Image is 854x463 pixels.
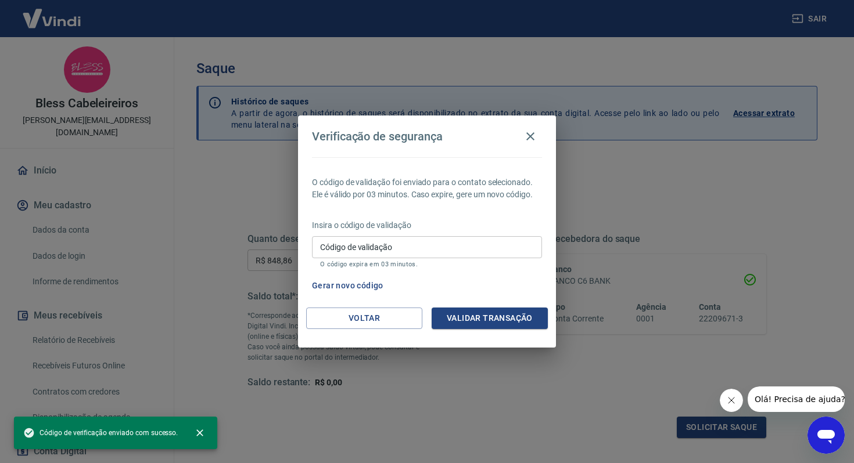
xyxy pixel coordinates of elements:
[23,427,178,439] span: Código de verificação enviado com sucesso.
[748,386,845,412] iframe: Mensagem da empresa
[187,420,213,446] button: close
[432,308,548,329] button: Validar transação
[720,389,743,412] iframe: Fechar mensagem
[312,129,443,143] h4: Verificação de segurança
[312,176,542,201] p: O código de validação foi enviado para o contato selecionado. Ele é válido por 03 minutos. Caso e...
[7,8,98,17] span: Olá! Precisa de ajuda?
[312,219,542,231] p: Insira o código de validação
[306,308,422,329] button: Voltar
[307,275,388,296] button: Gerar novo código
[320,261,534,268] p: O código expira em 03 minutos.
[808,417,845,454] iframe: Botão para abrir a janela de mensagens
